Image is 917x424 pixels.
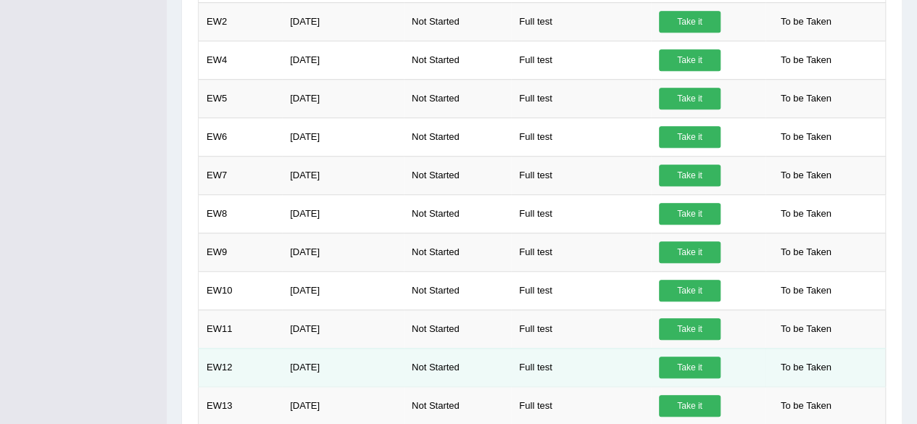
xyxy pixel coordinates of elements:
[773,318,839,340] span: To be Taken
[511,271,651,309] td: Full test
[511,233,651,271] td: Full test
[659,11,721,33] a: Take it
[404,348,511,386] td: Not Started
[199,309,283,348] td: EW11
[282,117,404,156] td: [DATE]
[199,2,283,41] td: EW2
[511,156,651,194] td: Full test
[659,395,721,417] a: Take it
[404,41,511,79] td: Not Started
[282,156,404,194] td: [DATE]
[199,79,283,117] td: EW5
[659,88,721,109] a: Take it
[282,194,404,233] td: [DATE]
[282,233,404,271] td: [DATE]
[773,88,839,109] span: To be Taken
[659,203,721,225] a: Take it
[282,41,404,79] td: [DATE]
[511,41,651,79] td: Full test
[659,357,721,378] a: Take it
[511,117,651,156] td: Full test
[773,241,839,263] span: To be Taken
[199,156,283,194] td: EW7
[404,233,511,271] td: Not Started
[282,348,404,386] td: [DATE]
[659,49,721,71] a: Take it
[404,79,511,117] td: Not Started
[282,79,404,117] td: [DATE]
[773,280,839,302] span: To be Taken
[773,357,839,378] span: To be Taken
[773,395,839,417] span: To be Taken
[659,126,721,148] a: Take it
[282,271,404,309] td: [DATE]
[659,280,721,302] a: Take it
[659,318,721,340] a: Take it
[511,2,651,41] td: Full test
[404,117,511,156] td: Not Started
[404,156,511,194] td: Not Started
[511,348,651,386] td: Full test
[404,271,511,309] td: Not Started
[773,49,839,71] span: To be Taken
[773,203,839,225] span: To be Taken
[404,309,511,348] td: Not Started
[199,348,283,386] td: EW12
[199,271,283,309] td: EW10
[659,165,721,186] a: Take it
[282,2,404,41] td: [DATE]
[511,79,651,117] td: Full test
[282,309,404,348] td: [DATE]
[773,165,839,186] span: To be Taken
[511,194,651,233] td: Full test
[199,233,283,271] td: EW9
[773,11,839,33] span: To be Taken
[659,241,721,263] a: Take it
[199,41,283,79] td: EW4
[199,117,283,156] td: EW6
[404,194,511,233] td: Not Started
[773,126,839,148] span: To be Taken
[511,309,651,348] td: Full test
[404,2,511,41] td: Not Started
[199,194,283,233] td: EW8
